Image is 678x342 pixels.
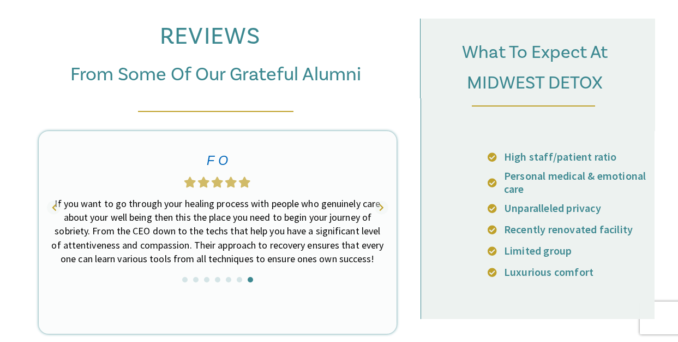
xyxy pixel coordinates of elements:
span: REVIEWS [160,21,260,52]
a: 4 [215,277,220,282]
p: Luxurious comfort [504,266,650,279]
span: What To Expect At MIDWEST DETOX [462,41,608,95]
label: 4 out of 5 stars [224,177,237,188]
label: 1 out of 5 stars [184,177,196,188]
label: 5 out of 5 stars [237,177,251,188]
a: 2 [193,277,199,282]
a: 1 [182,277,188,282]
a: 3 [204,277,209,282]
p: High staff/patient ratio [504,150,650,163]
p: If you want to go through your healing process with people who genuinely care about your well bei... [50,197,386,266]
p: Limited group [504,244,650,257]
span: From Some Of Our Grateful Alumni [70,62,361,87]
a: 5 [226,277,231,282]
p: Recently renovated facility [504,223,650,236]
a: 7 [248,277,253,282]
a: 6 [237,277,242,282]
p: Personal medical & emotional care [504,169,650,196]
p: Unparalleled privacy [504,202,650,215]
h4: F O [50,154,386,169]
label: 2 out of 5 stars [196,177,210,188]
label: 3 out of 5 stars [210,177,224,188]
